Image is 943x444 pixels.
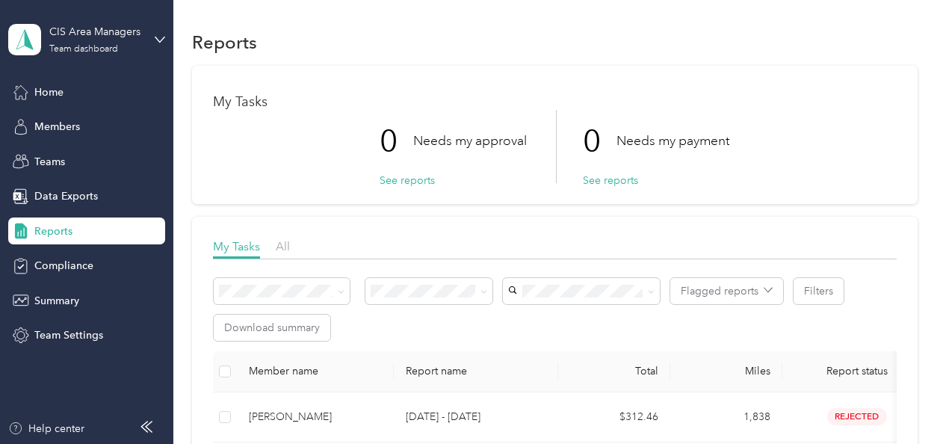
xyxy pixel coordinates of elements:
div: Total [570,365,658,377]
button: See reports [583,173,638,188]
p: 0 [583,110,616,173]
span: Compliance [34,258,93,274]
th: Report name [394,351,558,392]
span: Home [34,84,64,100]
p: Needs my payment [616,132,729,150]
th: Member name [237,351,394,392]
p: Needs my approval [413,132,527,150]
span: Team Settings [34,327,103,343]
h1: Reports [192,34,257,50]
span: rejected [827,408,887,425]
span: My Tasks [213,239,260,253]
div: CIS Area Managers [49,24,143,40]
button: See reports [380,173,435,188]
span: Report status [794,365,920,377]
span: Teams [34,154,65,170]
span: All [276,239,290,253]
button: Download summary [214,315,330,341]
button: Flagged reports [670,278,783,304]
p: [DATE] - [DATE] [406,409,546,425]
div: Team dashboard [49,45,118,54]
span: Summary [34,293,79,309]
button: Help center [8,421,84,437]
button: Filters [794,278,844,304]
h1: My Tasks [213,94,897,110]
span: Data Exports [34,188,98,204]
span: Reports [34,223,72,239]
p: 0 [380,110,413,173]
div: Member name [249,365,382,377]
span: Members [34,119,80,135]
div: [PERSON_NAME] [249,409,382,425]
td: $312.46 [558,392,670,443]
iframe: Everlance-gr Chat Button Frame [859,360,943,444]
div: Miles [682,365,770,377]
td: 1,838 [670,392,782,443]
